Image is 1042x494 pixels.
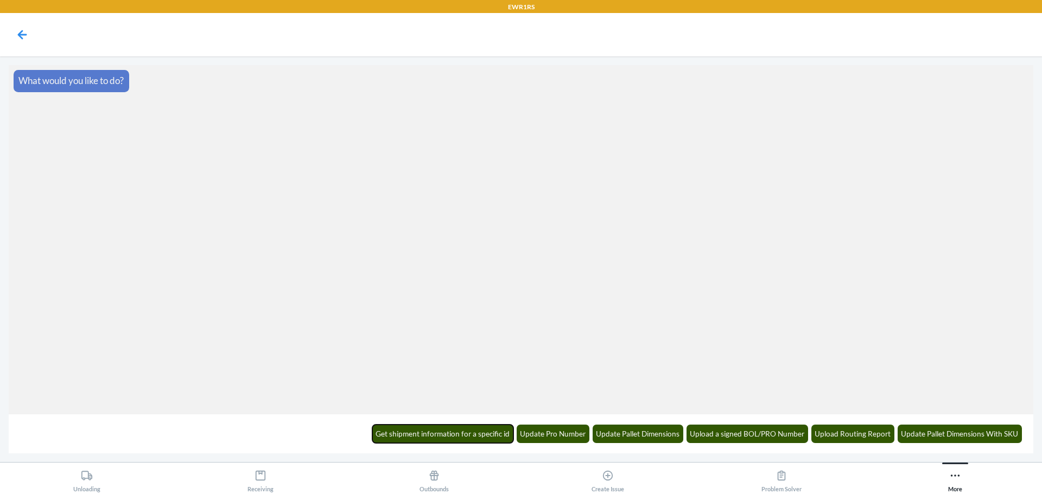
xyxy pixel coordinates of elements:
[948,465,962,492] div: More
[420,465,449,492] div: Outbounds
[174,463,347,492] button: Receiving
[247,465,274,492] div: Receiving
[868,463,1042,492] button: More
[592,465,624,492] div: Create Issue
[73,465,100,492] div: Unloading
[898,425,1022,443] button: Update Pallet Dimensions With SKU
[347,463,521,492] button: Outbounds
[508,2,535,12] p: EWR1RS
[18,74,124,88] p: What would you like to do?
[695,463,868,492] button: Problem Solver
[372,425,514,443] button: Get shipment information for a specific id
[761,465,802,492] div: Problem Solver
[517,425,590,443] button: Update Pro Number
[593,425,684,443] button: Update Pallet Dimensions
[811,425,895,443] button: Upload Routing Report
[521,463,695,492] button: Create Issue
[687,425,809,443] button: Upload a signed BOL/PRO Number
